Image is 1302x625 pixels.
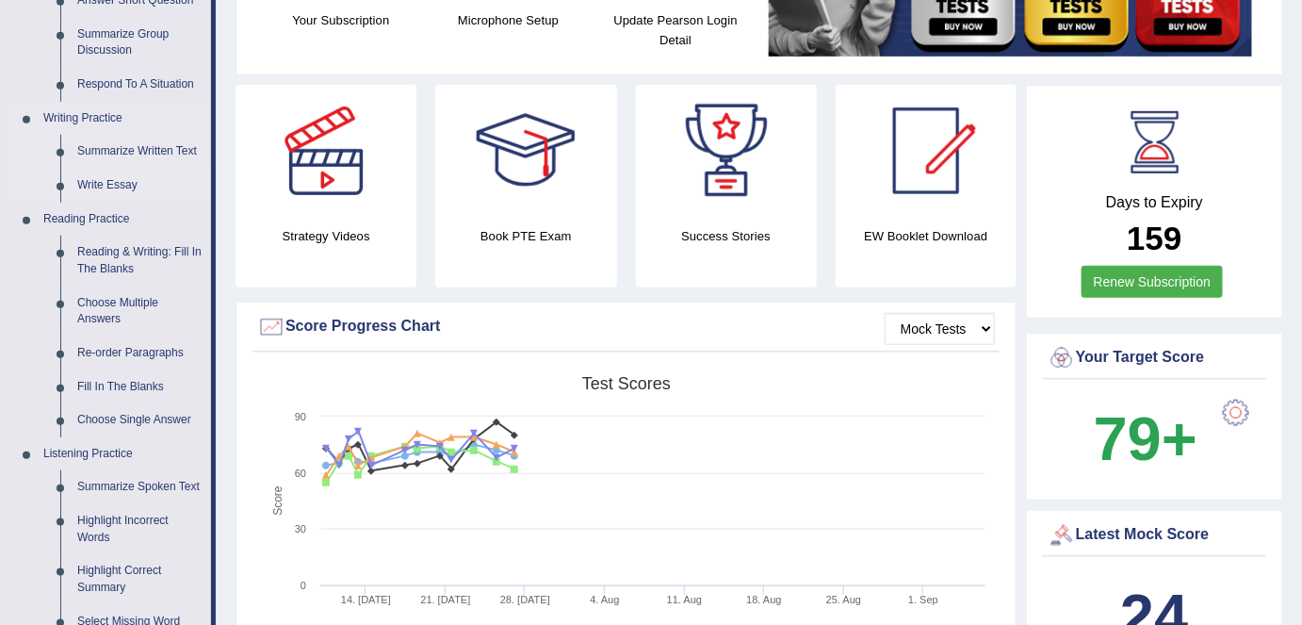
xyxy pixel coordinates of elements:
a: Choose Single Answer [69,403,211,437]
text: 60 [295,468,306,479]
tspan: 11. Aug [667,594,702,605]
h4: Days to Expiry [1048,194,1261,211]
text: 30 [295,523,306,535]
a: Respond To A Situation [69,68,211,102]
tspan: 21. [DATE] [420,594,470,605]
a: Highlight Incorrect Words [69,504,211,554]
a: Reading & Writing: Fill In The Blanks [69,236,211,286]
a: Highlight Correct Summary [69,554,211,604]
tspan: Score [271,486,285,517]
div: Latest Mock Score [1048,521,1261,550]
a: Renew Subscription [1082,266,1224,298]
a: Re-order Paragraphs [69,337,211,370]
a: Summarize Group Discussion [69,18,211,68]
text: 0 [301,580,306,591]
a: Summarize Written Text [69,135,211,169]
h4: EW Booklet Download [836,226,1017,246]
h4: Microphone Setup [434,10,583,30]
a: Reading Practice [35,203,211,237]
a: Listening Practice [35,437,211,471]
tspan: 25. Aug [826,594,861,605]
a: Writing Practice [35,102,211,136]
tspan: 14. [DATE] [341,594,391,605]
a: Write Essay [69,169,211,203]
h4: Strategy Videos [236,226,416,246]
text: 90 [295,411,306,422]
b: 159 [1127,220,1181,256]
tspan: 1. Sep [908,594,938,605]
div: Score Progress Chart [257,313,995,341]
a: Summarize Spoken Text [69,470,211,504]
h4: Your Subscription [267,10,415,30]
b: 79+ [1094,404,1197,473]
tspan: 18. Aug [746,594,781,605]
h4: Update Pearson Login Detail [601,10,750,50]
tspan: 28. [DATE] [500,594,550,605]
tspan: 4. Aug [590,594,619,605]
h4: Book PTE Exam [435,226,616,246]
a: Choose Multiple Answers [69,287,211,337]
tspan: Test scores [582,374,671,393]
h4: Success Stories [636,226,817,246]
a: Fill In The Blanks [69,370,211,404]
div: Your Target Score [1048,344,1261,372]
